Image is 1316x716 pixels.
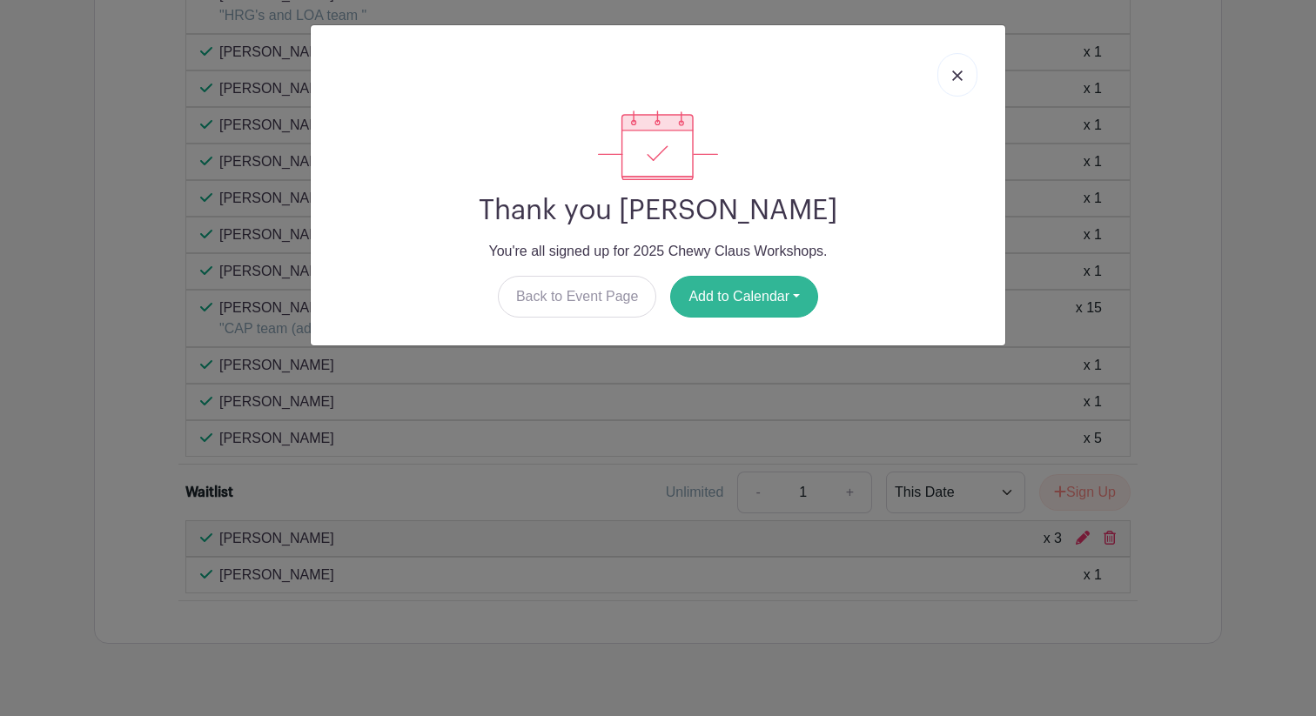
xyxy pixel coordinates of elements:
[670,276,818,318] button: Add to Calendar
[598,110,718,180] img: signup_complete-c468d5dda3e2740ee63a24cb0ba0d3ce5d8a4ecd24259e683200fb1569d990c8.svg
[325,194,991,227] h2: Thank you [PERSON_NAME]
[498,276,657,318] a: Back to Event Page
[325,241,991,262] p: You're all signed up for 2025 Chewy Claus Workshops.
[952,70,963,81] img: close_button-5f87c8562297e5c2d7936805f587ecaba9071eb48480494691a3f1689db116b3.svg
